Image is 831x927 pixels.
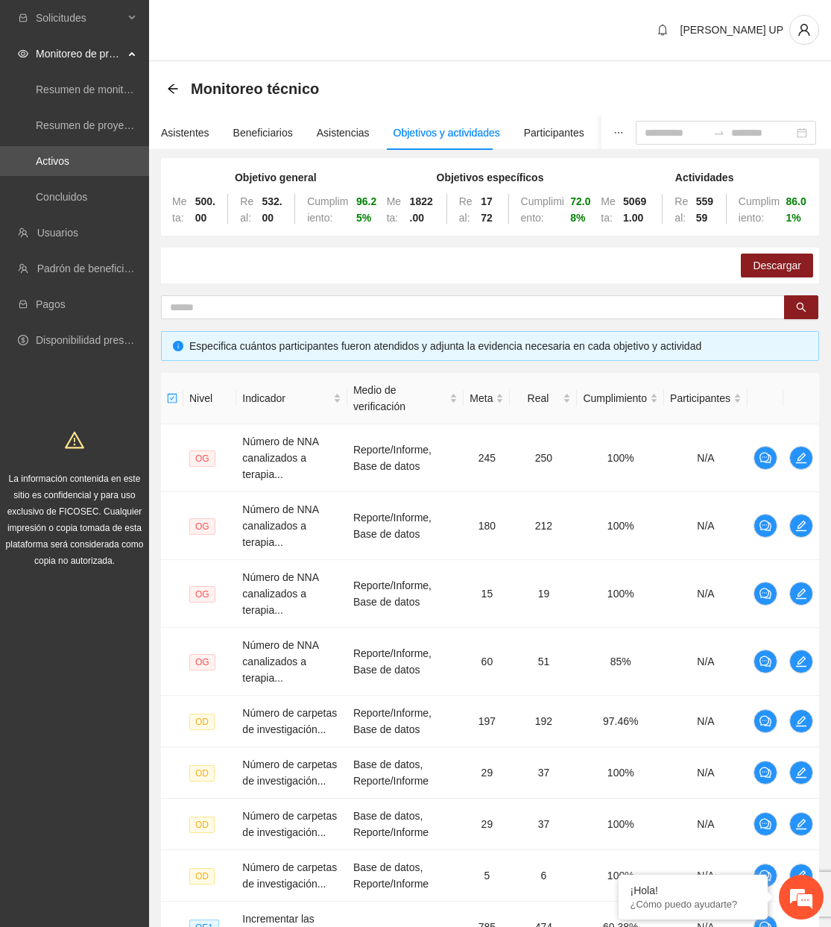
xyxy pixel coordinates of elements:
td: 37 [510,747,577,799]
button: edit [789,582,813,606]
span: Meta: [387,195,401,224]
td: 51 [510,628,577,696]
td: 85% [577,628,664,696]
span: Participantes [670,390,730,406]
button: edit [789,812,813,836]
td: 100% [577,850,664,902]
div: Back [167,83,179,95]
span: OD [189,765,215,782]
th: Cumplimiento [577,373,664,424]
span: Cumplimiento: [307,195,348,224]
td: 192 [510,696,577,747]
button: comment [753,812,777,836]
a: Pagos [36,298,66,310]
span: arrow-left [167,83,179,95]
strong: 96.25 % [356,195,376,224]
div: Asistentes [161,125,209,141]
td: Reporte/Informe, Base de datos [347,424,464,492]
span: edit [790,767,812,779]
strong: 86.01 % [786,195,806,224]
button: edit [789,650,813,673]
span: edit [790,520,812,532]
span: Cumplimiento [583,390,647,406]
span: OG [189,654,215,670]
td: Reporte/Informe, Base de datos [347,696,464,747]
p: ¿Cómo puedo ayudarte? [630,899,756,910]
span: ellipsis [613,128,624,138]
span: user [790,23,818,37]
span: search [796,302,806,314]
td: 6 [510,850,577,902]
button: edit [789,761,813,785]
td: Base de datos, Reporte/Informe [347,850,464,902]
strong: 532.00 [262,195,282,224]
span: Número de NNA canalizados a terapia... [242,436,318,480]
strong: Objetivo general [235,172,317,183]
div: Participantes [524,125,584,141]
td: 37 [510,799,577,850]
td: Reporte/Informe, Base de datos [347,560,464,628]
a: Activos [36,155,69,167]
span: OG [189,586,215,603]
span: Monitoreo técnico [191,77,319,101]
button: edit [789,514,813,538]
strong: 1822.00 [410,195,433,224]
a: Resumen de monitoreo [36,84,145,95]
button: bell [651,18,674,42]
td: 29 [464,747,510,799]
td: Reporte/Informe, Base de datos [347,492,464,560]
a: Usuarios [37,227,78,239]
td: 197 [464,696,510,747]
a: Concluidos [36,191,87,203]
span: Real [516,390,560,406]
th: Indicador [236,373,347,424]
td: Base de datos, Reporte/Informe [347,747,464,799]
strong: Actividades [675,172,734,183]
span: Número de NNA canalizados a terapia... [242,639,318,684]
span: La información contenida en este sitio es confidencial y para uso exclusivo de FICOSEC. Cualquier... [6,474,144,566]
td: 212 [510,492,577,560]
strong: 72.08 % [570,195,590,224]
th: Meta [464,373,510,424]
td: 29 [464,799,510,850]
td: 100% [577,492,664,560]
td: N/A [664,492,748,560]
th: Medio de verificación [347,373,464,424]
td: N/A [664,747,748,799]
strong: 50691.00 [623,195,646,224]
span: edit [790,452,812,464]
span: edit [790,656,812,667]
button: edit [789,864,813,887]
td: 100% [577,424,664,492]
button: comment [753,514,777,538]
span: OD [189,817,215,833]
th: Real [510,373,577,424]
span: Número de carpetas de investigación... [242,810,337,838]
span: Número de carpetas de investigación... [242,861,337,890]
td: N/A [664,560,748,628]
button: comment [753,761,777,785]
th: Participantes [664,373,748,424]
div: Objetivos y actividades [394,125,500,141]
button: edit [789,446,813,470]
span: inbox [18,13,28,23]
span: OD [189,714,215,730]
span: Meta: [601,195,615,224]
td: 97.46% [577,696,664,747]
a: Padrón de beneficiarios [37,263,147,274]
span: bell [651,24,674,36]
td: 250 [510,424,577,492]
span: Real: [674,195,688,224]
a: Disponibilidad presupuestal [36,334,163,346]
span: Real: [240,195,253,224]
button: search [784,295,818,319]
td: 100% [577,560,664,628]
span: eye [18,48,28,59]
button: user [789,15,819,45]
div: Beneficiarios [233,125,293,141]
td: 60 [464,628,510,696]
td: 100% [577,747,664,799]
strong: 1772 [481,195,493,224]
span: edit [790,818,812,830]
span: Número de NNA canalizados a terapia... [242,503,318,548]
